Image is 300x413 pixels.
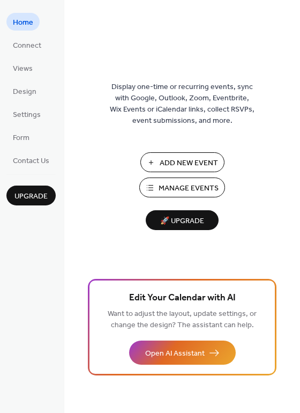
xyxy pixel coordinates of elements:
[14,191,48,202] span: Upgrade
[145,348,205,359] span: Open AI Assistant
[13,63,33,75] span: Views
[6,151,56,169] a: Contact Us
[6,128,36,146] a: Form
[146,210,219,230] button: 🚀 Upgrade
[159,183,219,194] span: Manage Events
[129,341,236,365] button: Open AI Assistant
[6,13,40,31] a: Home
[6,186,56,205] button: Upgrade
[110,82,254,127] span: Display one-time or recurring events, sync with Google, Outlook, Zoom, Eventbrite, Wix Events or ...
[13,86,36,98] span: Design
[6,36,48,54] a: Connect
[140,152,224,172] button: Add New Event
[13,40,41,51] span: Connect
[139,178,225,197] button: Manage Events
[6,105,47,123] a: Settings
[108,307,257,333] span: Want to adjust the layout, update settings, or change the design? The assistant can help.
[6,59,39,77] a: Views
[160,158,218,169] span: Add New Event
[152,214,212,228] span: 🚀 Upgrade
[13,156,49,167] span: Contact Us
[6,82,43,100] a: Design
[129,291,236,306] span: Edit Your Calendar with AI
[13,132,29,144] span: Form
[13,17,33,28] span: Home
[13,109,41,121] span: Settings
